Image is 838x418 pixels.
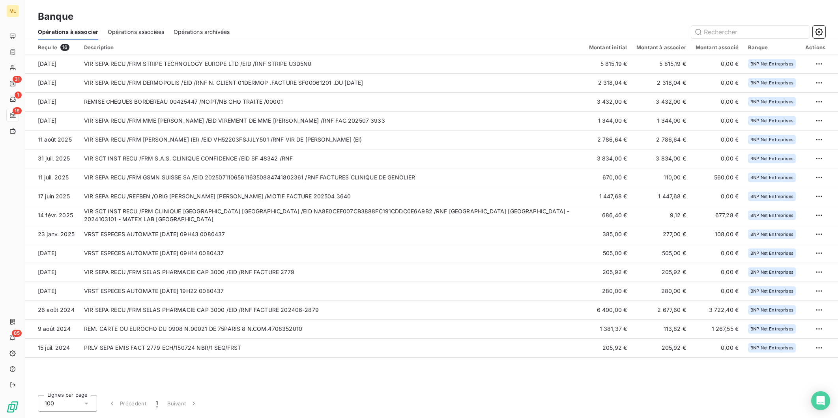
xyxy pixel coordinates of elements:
span: BNP Net Entreprises [750,175,793,180]
td: 0,00 € [691,92,743,111]
td: 3 834,00 € [632,149,691,168]
td: 677,28 € [691,206,743,225]
td: 26 août 2024 [25,300,79,319]
span: BNP Net Entreprises [750,232,793,237]
td: 0,00 € [691,282,743,300]
span: BNP Net Entreprises [750,80,793,85]
td: 14 févr. 2025 [25,206,79,225]
td: VRST ESPECES AUTOMATE [DATE] 09H14 0080437 [79,244,584,263]
td: VIR SEPA RECU /FRM SELAS PHARMACIE CAP 3000 /EID /RNF FACTURE 2779 [79,263,584,282]
td: [DATE] [25,111,79,130]
div: Montant associé [696,44,739,50]
td: 0,00 € [691,130,743,149]
td: VIR SEPA RECU /FRM [PERSON_NAME] (EI) /EID VH52203FSJJLY501 /RNF VIR DE [PERSON_NAME] (EI) [79,130,584,149]
td: 2 318,04 € [632,73,691,92]
span: BNP Net Entreprises [750,327,793,331]
td: 686,40 € [584,206,632,225]
td: 9 août 2024 [25,319,79,338]
td: 110,00 € [632,168,691,187]
td: 1 344,00 € [584,111,632,130]
div: Banque [748,44,796,50]
td: [DATE] [25,92,79,111]
button: 1 [151,395,163,412]
span: BNP Net Entreprises [750,156,793,161]
td: 15 juil. 2024 [25,338,79,357]
td: 2 786,64 € [632,130,691,149]
td: VIR SEPA RECU /FRM SELAS PHARMACIE CAP 3000 /EID /RNF FACTURE 202406-2879 [79,300,584,319]
span: BNP Net Entreprises [750,118,793,123]
td: 280,00 € [632,282,691,300]
td: VIR SEPA RECU /FRM DERMOPOLIS /EID /RNF N. CLIENT 01DERMOP .FACTURE SF00061201 .DU [DATE] [79,73,584,92]
td: 2 786,64 € [584,130,632,149]
td: REMISE CHEQUES BORDEREAU 00425447 /NOPT/NB CHQ TRAITE /00001 [79,92,584,111]
span: BNP Net Entreprises [750,251,793,256]
span: BNP Net Entreprises [750,270,793,274]
td: VIR SCT INST RECU /FRM S.A.S. CLINIQUE CONFIDENCE /EID SF 48342 /RNF [79,149,584,168]
span: 85 [12,330,22,337]
td: VIR SEPA RECU /FRM STRIPE TECHNOLOGY EUROPE LTD /EID /RNF STRIPE U3D5N0 [79,54,584,73]
td: 11 août 2025 [25,130,79,149]
td: 1 447,68 € [632,187,691,206]
div: Description [84,44,580,50]
span: BNP Net Entreprises [750,345,793,350]
span: 1 [156,399,158,407]
td: 1 344,00 € [632,111,691,130]
span: BNP Net Entreprises [750,194,793,199]
td: 0,00 € [691,149,743,168]
td: 2 677,60 € [632,300,691,319]
span: Opérations archivées [174,28,230,36]
td: 5 815,19 € [632,54,691,73]
td: 108,00 € [691,225,743,244]
td: 3 432,00 € [632,92,691,111]
td: [DATE] [25,244,79,263]
div: Reçu le [38,44,75,51]
div: Open Intercom Messenger [811,391,830,410]
td: 3 722,40 € [691,300,743,319]
span: BNP Net Entreprises [750,213,793,218]
td: 6 400,00 € [584,300,632,319]
span: BNP Net Entreprises [750,308,793,312]
td: 5 815,19 € [584,54,632,73]
span: 16 [13,107,22,114]
td: 505,00 € [632,244,691,263]
td: [DATE] [25,263,79,282]
td: 205,92 € [584,263,632,282]
span: 16 [60,44,69,51]
div: Montant à associer [636,44,686,50]
td: VRST ESPECES AUTOMATE [DATE] 09H43 0080437 [79,225,584,244]
td: 11 juil. 2025 [25,168,79,187]
div: Actions [805,44,825,50]
td: 505,00 € [584,244,632,263]
span: BNP Net Entreprises [750,99,793,104]
td: 560,00 € [691,168,743,187]
span: BNP Net Entreprises [750,289,793,293]
td: VIR SEPA RECU /FRM MME [PERSON_NAME] /EID VIREMENT DE MME [PERSON_NAME] /RNF FAC 202507 3933 [79,111,584,130]
td: REM. CARTE OU EUROCHQ DU 0908 N.00021 DE 75PARIS 8 N.COM.4708352010 [79,319,584,338]
td: VIR SCT INST RECU /FRM CLINIQUE [GEOGRAPHIC_DATA] [GEOGRAPHIC_DATA] /EID NA8E0CEF007CB3888FC191CD... [79,206,584,225]
span: 31 [13,76,22,83]
td: [DATE] [25,73,79,92]
td: 2 318,04 € [584,73,632,92]
td: 0,00 € [691,263,743,282]
span: 1 [15,91,22,99]
span: 100 [45,399,54,407]
td: 0,00 € [691,111,743,130]
td: 3 432,00 € [584,92,632,111]
h3: Banque [38,9,73,24]
span: BNP Net Entreprises [750,62,793,66]
img: Logo LeanPay [6,401,19,413]
td: 31 juil. 2025 [25,149,79,168]
td: 670,00 € [584,168,632,187]
td: 113,82 € [632,319,691,338]
td: [DATE] [25,54,79,73]
input: Rechercher [691,26,810,38]
td: 1 267,55 € [691,319,743,338]
td: 23 janv. 2025 [25,225,79,244]
td: 205,92 € [632,263,691,282]
td: 205,92 € [632,338,691,357]
span: BNP Net Entreprises [750,137,793,142]
td: 3 834,00 € [584,149,632,168]
td: 0,00 € [691,54,743,73]
td: [DATE] [25,282,79,300]
td: 0,00 € [691,187,743,206]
